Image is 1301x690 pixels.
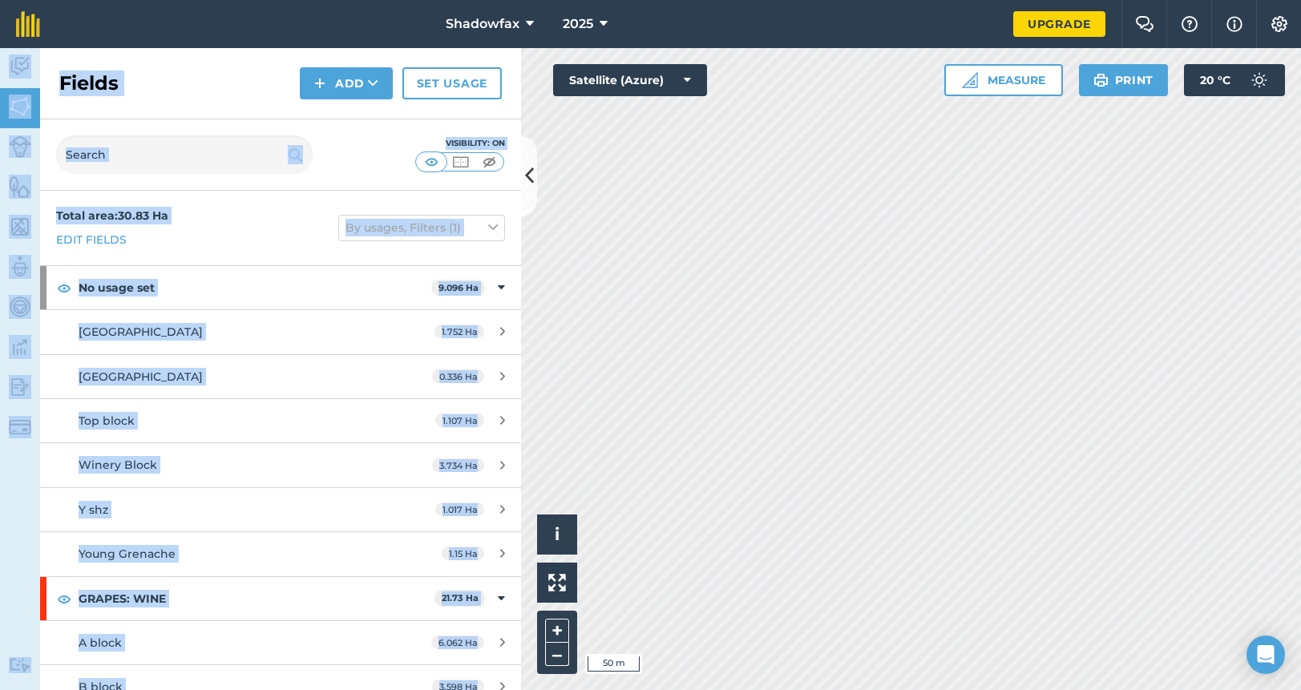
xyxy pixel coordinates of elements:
span: Shadowfax [446,14,519,34]
img: svg+xml;base64,PHN2ZyB4bWxucz0iaHR0cDovL3d3dy53My5vcmcvMjAwMC9zdmciIHdpZHRoPSIxOSIgaGVpZ2h0PSIyNC... [288,145,303,164]
a: Top block1.107 Ha [40,399,521,442]
img: svg+xml;base64,PD94bWwgdmVyc2lvbj0iMS4wIiBlbmNvZGluZz0idXRmLTgiPz4KPCEtLSBHZW5lcmF0b3I6IEFkb2JlIE... [9,335,31,359]
img: svg+xml;base64,PHN2ZyB4bWxucz0iaHR0cDovL3d3dy53My5vcmcvMjAwMC9zdmciIHdpZHRoPSIxOSIgaGVpZ2h0PSIyNC... [1093,71,1109,90]
button: By usages, Filters (1) [338,215,505,240]
a: A block6.062 Ha [40,621,521,664]
span: [GEOGRAPHIC_DATA] [79,325,203,339]
img: fieldmargin Logo [16,11,40,37]
button: 20 °C [1184,64,1285,96]
img: svg+xml;base64,PD94bWwgdmVyc2lvbj0iMS4wIiBlbmNvZGluZz0idXRmLTgiPz4KPCEtLSBHZW5lcmF0b3I6IEFkb2JlIE... [9,657,31,672]
img: svg+xml;base64,PD94bWwgdmVyc2lvbj0iMS4wIiBlbmNvZGluZz0idXRmLTgiPz4KPCEtLSBHZW5lcmF0b3I6IEFkb2JlIE... [9,135,31,158]
button: + [545,619,569,643]
img: svg+xml;base64,PHN2ZyB4bWxucz0iaHR0cDovL3d3dy53My5vcmcvMjAwMC9zdmciIHdpZHRoPSIxOCIgaGVpZ2h0PSIyNC... [57,589,71,608]
span: 6.062 Ha [431,636,484,649]
img: svg+xml;base64,PD94bWwgdmVyc2lvbj0iMS4wIiBlbmNvZGluZz0idXRmLTgiPz4KPCEtLSBHZW5lcmF0b3I6IEFkb2JlIE... [9,54,31,79]
a: Winery Block3.734 Ha [40,443,521,486]
img: svg+xml;base64,PD94bWwgdmVyc2lvbj0iMS4wIiBlbmNvZGluZz0idXRmLTgiPz4KPCEtLSBHZW5lcmF0b3I6IEFkb2JlIE... [1243,64,1275,96]
img: svg+xml;base64,PHN2ZyB4bWxucz0iaHR0cDovL3d3dy53My5vcmcvMjAwMC9zdmciIHdpZHRoPSI1NiIgaGVpZ2h0PSI2MC... [9,95,31,119]
strong: 9.096 Ha [438,282,479,293]
span: A block [79,636,122,650]
span: 1.15 Ha [442,547,484,560]
span: Top block [79,414,135,428]
a: Young Grenache1.15 Ha [40,532,521,575]
span: Y shz [79,502,108,517]
a: [GEOGRAPHIC_DATA]1.752 Ha [40,310,521,353]
span: 2025 [563,14,593,34]
span: [GEOGRAPHIC_DATA] [79,369,203,384]
button: Satellite (Azure) [553,64,707,96]
strong: 21.73 Ha [442,592,479,603]
a: Y shz1.017 Ha [40,488,521,531]
a: Edit fields [56,231,127,248]
span: 1.752 Ha [434,325,484,338]
div: Open Intercom Messenger [1246,636,1285,674]
img: Two speech bubbles overlapping with the left bubble in the forefront [1135,16,1154,32]
input: Search [56,135,313,174]
span: 1.107 Ha [435,414,484,427]
img: svg+xml;base64,PHN2ZyB4bWxucz0iaHR0cDovL3d3dy53My5vcmcvMjAwMC9zdmciIHdpZHRoPSIxOCIgaGVpZ2h0PSIyNC... [57,278,71,297]
img: svg+xml;base64,PHN2ZyB4bWxucz0iaHR0cDovL3d3dy53My5vcmcvMjAwMC9zdmciIHdpZHRoPSI1NiIgaGVpZ2h0PSI2MC... [9,175,31,199]
button: Print [1079,64,1169,96]
img: A cog icon [1270,16,1289,32]
img: Four arrows, one pointing top left, one top right, one bottom right and the last bottom left [548,574,566,591]
div: Visibility: On [415,137,505,150]
a: [GEOGRAPHIC_DATA]0.336 Ha [40,355,521,398]
button: Measure [944,64,1063,96]
img: svg+xml;base64,PD94bWwgdmVyc2lvbj0iMS4wIiBlbmNvZGluZz0idXRmLTgiPz4KPCEtLSBHZW5lcmF0b3I6IEFkb2JlIE... [9,416,31,438]
span: 1.017 Ha [435,502,484,516]
strong: GRAPES: WINE [79,577,434,620]
img: svg+xml;base64,PHN2ZyB4bWxucz0iaHR0cDovL3d3dy53My5vcmcvMjAwMC9zdmciIHdpZHRoPSIxNyIgaGVpZ2h0PSIxNy... [1226,14,1242,34]
img: svg+xml;base64,PHN2ZyB4bWxucz0iaHR0cDovL3d3dy53My5vcmcvMjAwMC9zdmciIHdpZHRoPSIxNCIgaGVpZ2h0PSIyNC... [314,74,325,93]
span: 0.336 Ha [432,369,484,383]
div: GRAPES: WINE21.73 Ha [40,577,521,620]
span: 3.734 Ha [432,458,484,472]
img: svg+xml;base64,PD94bWwgdmVyc2lvbj0iMS4wIiBlbmNvZGluZz0idXRmLTgiPz4KPCEtLSBHZW5lcmF0b3I6IEFkb2JlIE... [9,295,31,319]
span: Young Grenache [79,547,176,561]
a: Set usage [402,67,502,99]
strong: No usage set [79,266,431,309]
img: svg+xml;base64,PHN2ZyB4bWxucz0iaHR0cDovL3d3dy53My5vcmcvMjAwMC9zdmciIHdpZHRoPSI1MCIgaGVpZ2h0PSI0MC... [479,154,499,170]
img: svg+xml;base64,PD94bWwgdmVyc2lvbj0iMS4wIiBlbmNvZGluZz0idXRmLTgiPz4KPCEtLSBHZW5lcmF0b3I6IEFkb2JlIE... [9,375,31,399]
img: A question mark icon [1180,16,1199,32]
a: Upgrade [1013,11,1105,37]
img: Ruler icon [962,72,978,88]
button: Add [300,67,393,99]
img: svg+xml;base64,PHN2ZyB4bWxucz0iaHR0cDovL3d3dy53My5vcmcvMjAwMC9zdmciIHdpZHRoPSI1NiIgaGVpZ2h0PSI2MC... [9,215,31,239]
button: i [537,514,577,555]
strong: Total area : 30.83 Ha [56,208,168,223]
span: i [555,524,560,544]
div: No usage set9.096 Ha [40,266,521,309]
h2: Fields [59,71,119,96]
span: Winery Block [79,458,157,472]
span: 20 ° C [1200,64,1230,96]
img: svg+xml;base64,PHN2ZyB4bWxucz0iaHR0cDovL3d3dy53My5vcmcvMjAwMC9zdmciIHdpZHRoPSI1MCIgaGVpZ2h0PSI0MC... [451,154,471,170]
img: svg+xml;base64,PHN2ZyB4bWxucz0iaHR0cDovL3d3dy53My5vcmcvMjAwMC9zdmciIHdpZHRoPSI1MCIgaGVpZ2h0PSI0MC... [422,154,442,170]
button: – [545,643,569,666]
img: svg+xml;base64,PD94bWwgdmVyc2lvbj0iMS4wIiBlbmNvZGluZz0idXRmLTgiPz4KPCEtLSBHZW5lcmF0b3I6IEFkb2JlIE... [9,255,31,279]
